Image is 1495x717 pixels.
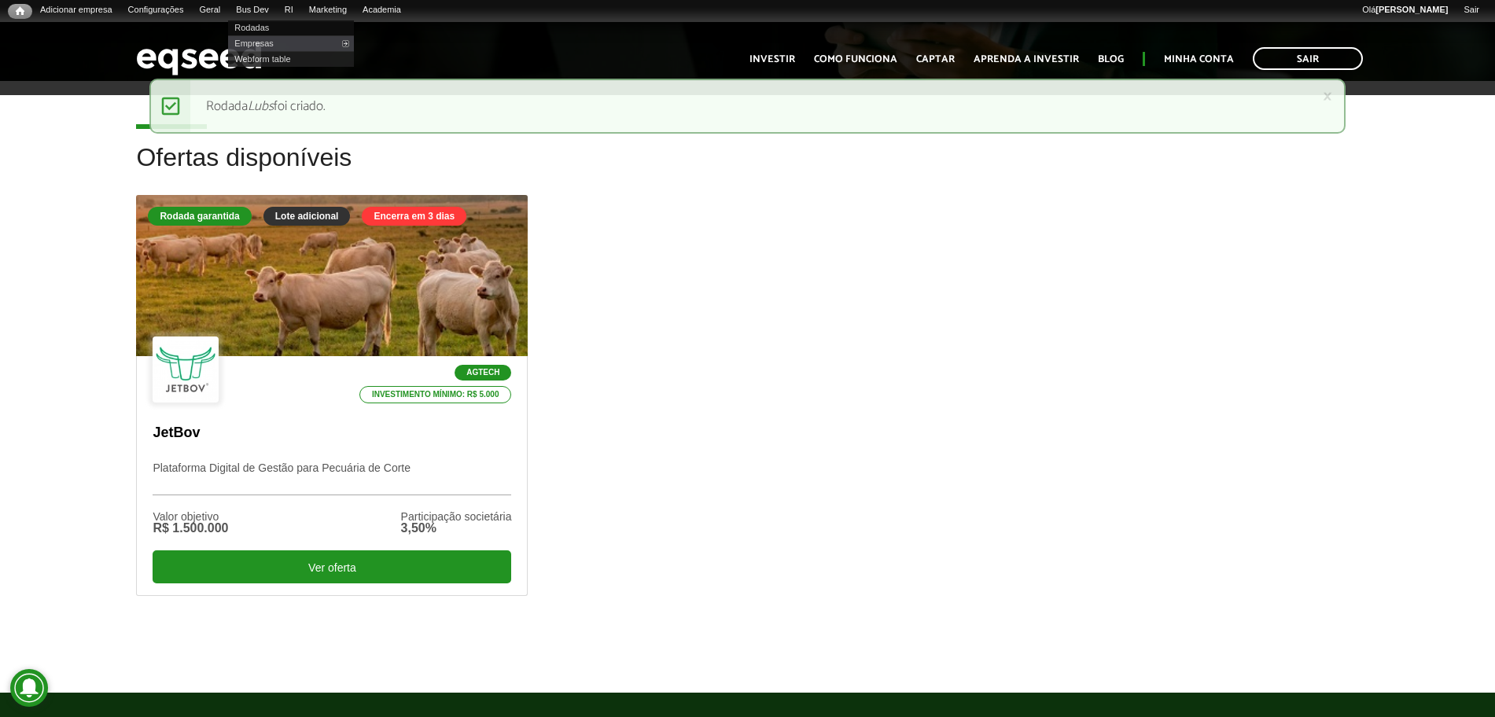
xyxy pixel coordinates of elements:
a: Configurações [120,4,192,17]
a: Adicionar empresa [32,4,120,17]
p: JetBov [153,425,511,442]
div: Rodada foi criado. [149,79,1346,134]
h2: Ofertas disponíveis [136,144,1358,195]
a: Olá[PERSON_NAME] [1354,4,1456,17]
a: Rodadas [228,20,354,35]
a: Blog [1098,54,1124,64]
a: Aprenda a investir [974,54,1079,64]
div: R$ 1.500.000 [153,522,228,535]
div: Ver oferta [153,550,511,583]
div: 3,50% [401,522,512,535]
a: Rodada garantida Lote adicional Encerra em 3 dias Agtech Investimento mínimo: R$ 5.000 JetBov Pla... [136,195,528,595]
a: Marketing [301,4,355,17]
p: Agtech [455,365,511,381]
a: Geral [191,4,228,17]
a: Captar [916,54,955,64]
p: Plataforma Digital de Gestão para Pecuária de Corte [153,461,511,495]
span: Início [16,6,24,17]
img: EqSeed [136,38,262,79]
a: Bus Dev [228,4,277,17]
div: Lote adicional [263,207,351,226]
a: × [1323,88,1332,105]
a: RI [277,4,301,17]
p: Investimento mínimo: R$ 5.000 [359,386,512,403]
div: Rodada garantida [148,207,251,226]
a: Início [8,4,32,19]
a: Investir [749,54,795,64]
a: Sair [1456,4,1487,17]
strong: [PERSON_NAME] [1375,5,1448,14]
div: Valor objetivo [153,511,228,522]
em: Lubs [248,95,274,117]
a: Sair [1253,47,1363,70]
a: Como funciona [814,54,897,64]
a: Academia [355,4,409,17]
a: Minha conta [1164,54,1234,64]
div: Participação societária [401,511,512,522]
div: Encerra em 3 dias [362,207,466,226]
